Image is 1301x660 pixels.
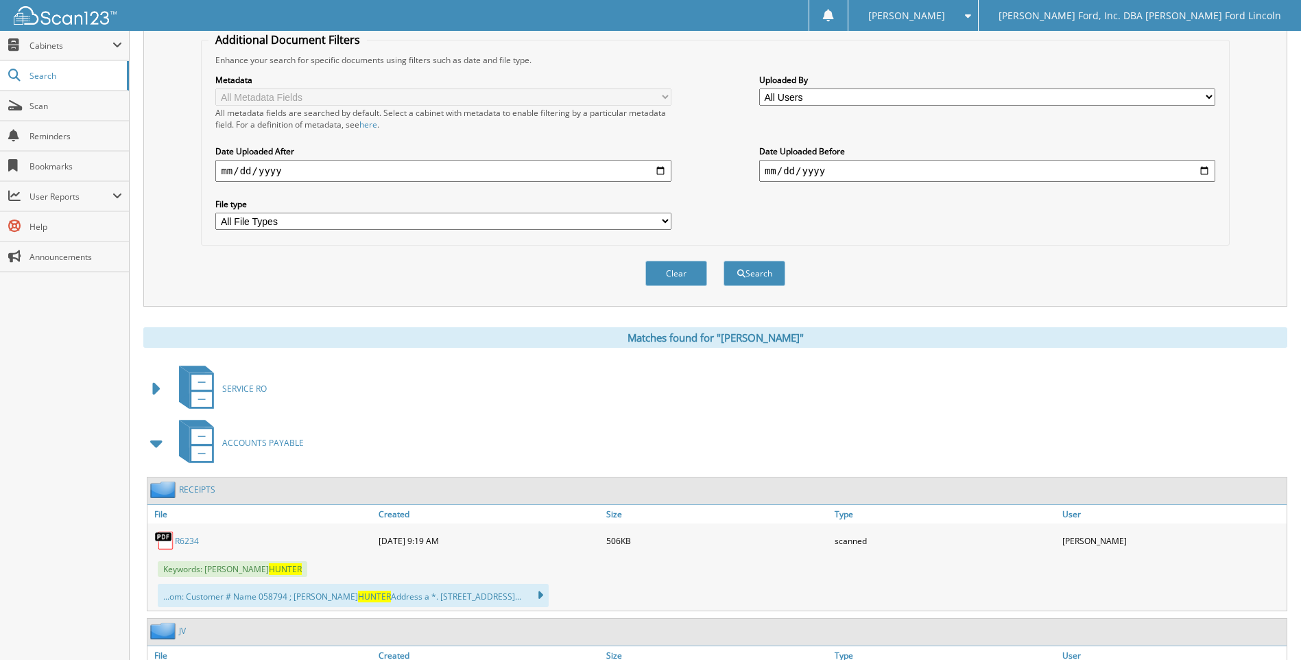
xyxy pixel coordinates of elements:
[179,625,186,637] a: JV
[29,191,112,202] span: User Reports
[29,100,122,112] span: Scan
[29,40,112,51] span: Cabinets
[603,527,831,554] div: 506KB
[179,484,215,495] a: RECEIPTS
[29,161,122,172] span: Bookmarks
[154,530,175,551] img: PDF.png
[171,416,304,470] a: ACCOUNTS PAYABLE
[759,74,1215,86] label: Uploaded By
[14,6,117,25] img: scan123-logo-white.svg
[645,261,707,286] button: Clear
[999,12,1281,20] span: [PERSON_NAME] Ford, Inc. DBA [PERSON_NAME] Ford Lincoln
[147,505,375,523] a: File
[375,505,603,523] a: Created
[1059,505,1287,523] a: User
[759,145,1215,157] label: Date Uploaded Before
[359,119,377,130] a: here
[215,198,671,210] label: File type
[222,383,267,394] span: SERVICE RO
[158,584,549,607] div: ...om: Customer # Name 058794 ; [PERSON_NAME] Address a *. [STREET_ADDRESS]...
[759,160,1215,182] input: end
[150,481,179,498] img: folder2.png
[269,563,302,575] span: HUNTER
[29,130,122,142] span: Reminders
[150,622,179,639] img: folder2.png
[158,561,307,577] span: Keywords: [PERSON_NAME]
[831,527,1059,554] div: scanned
[215,74,671,86] label: Metadata
[375,527,603,554] div: [DATE] 9:19 AM
[29,221,122,233] span: Help
[1059,527,1287,554] div: [PERSON_NAME]
[143,327,1287,348] div: Matches found for "[PERSON_NAME]"
[171,362,267,416] a: SERVICE RO
[603,505,831,523] a: Size
[215,107,671,130] div: All metadata fields are searched by default. Select a cabinet with metadata to enable filtering b...
[868,12,945,20] span: [PERSON_NAME]
[208,54,1221,66] div: Enhance your search for specific documents using filters such as date and file type.
[29,70,120,82] span: Search
[724,261,785,286] button: Search
[831,505,1059,523] a: Type
[215,145,671,157] label: Date Uploaded After
[29,251,122,263] span: Announcements
[222,437,304,449] span: ACCOUNTS PAYABLE
[208,32,367,47] legend: Additional Document Filters
[175,535,199,547] a: R6234
[358,591,391,602] span: HUNTER
[215,160,671,182] input: start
